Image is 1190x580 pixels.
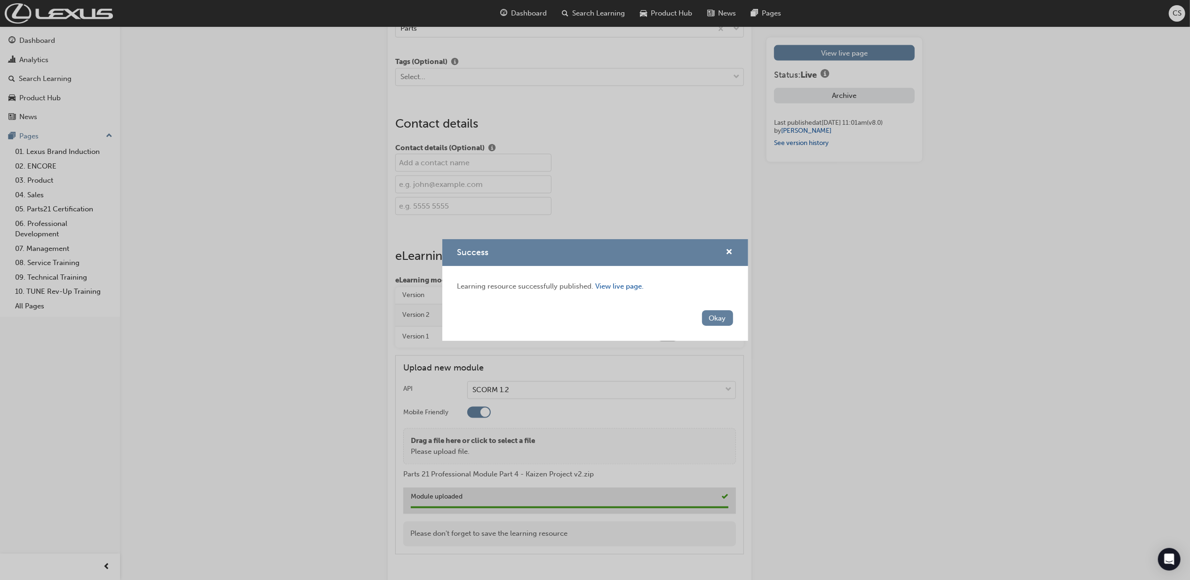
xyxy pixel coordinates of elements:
[442,239,748,341] div: Success
[596,282,644,290] a: View live page.
[726,247,733,258] button: cross-icon
[457,247,489,258] span: Success
[702,310,733,326] button: Okay
[1158,548,1181,571] div: Open Intercom Messenger
[457,281,733,292] div: Learning resource successfully published.
[726,249,733,257] span: cross-icon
